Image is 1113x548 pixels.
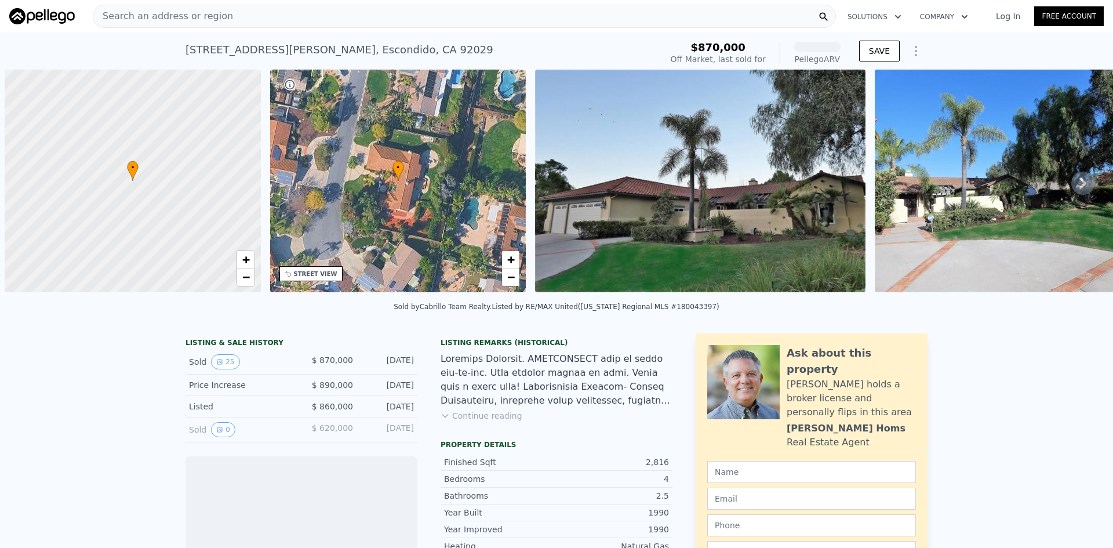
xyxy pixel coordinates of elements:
input: Phone [707,514,916,536]
div: Listing Remarks (Historical) [441,338,672,347]
div: [DATE] [362,422,414,437]
div: Price Increase [189,379,292,391]
div: Sold by Cabrillo Team Realty . [394,303,492,311]
button: SAVE [859,41,900,61]
span: $ 620,000 [312,423,353,433]
a: Free Account [1034,6,1104,26]
button: View historical data [211,422,235,437]
div: [DATE] [362,354,414,369]
button: View historical data [211,354,239,369]
button: Continue reading [441,410,522,422]
div: Bedrooms [444,473,556,485]
button: Company [911,6,977,27]
a: Zoom in [237,251,254,268]
a: Zoom out [237,268,254,286]
a: Log In [982,10,1034,22]
div: Property details [441,440,672,449]
span: • [127,162,139,173]
div: Ask about this property [787,345,916,378]
div: [PERSON_NAME] holds a broker license and personally flips in this area [787,378,916,419]
div: [DATE] [362,401,414,412]
input: Name [707,461,916,483]
div: Listed by RE/MAX United ([US_STATE] Regional MLS #180043397) [492,303,719,311]
div: • [127,161,139,181]
div: [DATE] [362,379,414,391]
span: + [242,252,249,267]
div: Year Built [444,507,556,518]
span: $870,000 [690,41,745,53]
div: Year Improved [444,524,556,535]
div: [PERSON_NAME] Homs [787,422,905,436]
span: $ 890,000 [312,380,353,390]
span: • [392,162,404,173]
div: 2,816 [556,456,669,468]
div: Sold [189,354,292,369]
input: Email [707,488,916,510]
span: − [507,270,515,284]
div: Listed [189,401,292,412]
div: Pellego ARV [794,53,841,65]
div: LISTING & SALE HISTORY [185,338,417,350]
span: + [507,252,515,267]
div: 4 [556,473,669,485]
img: Sale: 161703707 Parcel: 22703778 [535,70,865,292]
div: Finished Sqft [444,456,556,468]
div: STREET VIEW [294,270,337,278]
a: Zoom in [502,251,519,268]
span: Search an address or region [93,9,233,23]
span: − [242,270,249,284]
button: Show Options [904,39,927,63]
div: Off Market, last sold for [671,53,766,65]
img: Pellego [9,8,75,24]
span: $ 870,000 [312,355,353,365]
div: [STREET_ADDRESS][PERSON_NAME] , Escondido , CA 92029 [185,42,493,58]
div: 1990 [556,507,669,518]
div: Sold [189,422,292,437]
a: Zoom out [502,268,519,286]
div: • [392,161,404,181]
span: $ 860,000 [312,402,353,411]
button: Solutions [838,6,911,27]
div: Bathrooms [444,490,556,502]
div: Loremips Dolorsit. AMETCONSECT adip el seddo eiu-te-inc. Utla etdolor magnaa en admi. Venia quis ... [441,352,672,408]
div: 1990 [556,524,669,535]
div: Real Estate Agent [787,436,870,449]
div: 2.5 [556,490,669,502]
